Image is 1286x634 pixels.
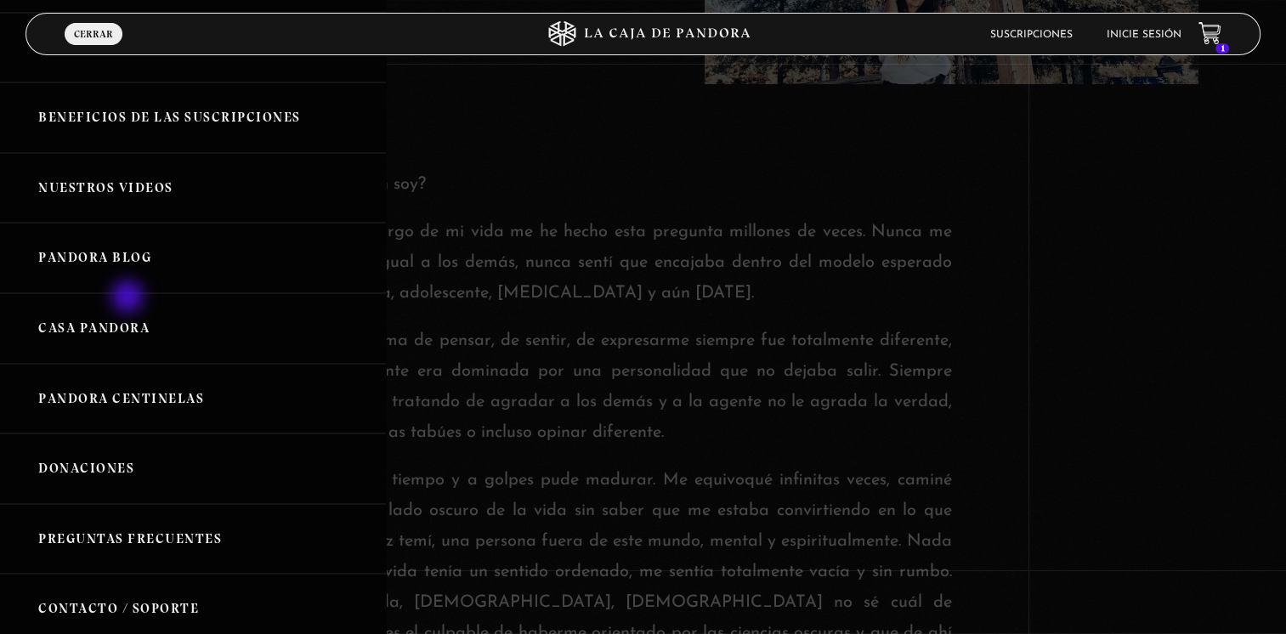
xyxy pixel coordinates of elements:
[1198,22,1221,45] a: 1
[74,29,113,39] span: Cerrar
[990,30,1073,40] a: Suscripciones
[79,43,108,55] span: Menu
[1215,43,1229,54] span: 1
[1107,30,1181,40] a: Inicie sesión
